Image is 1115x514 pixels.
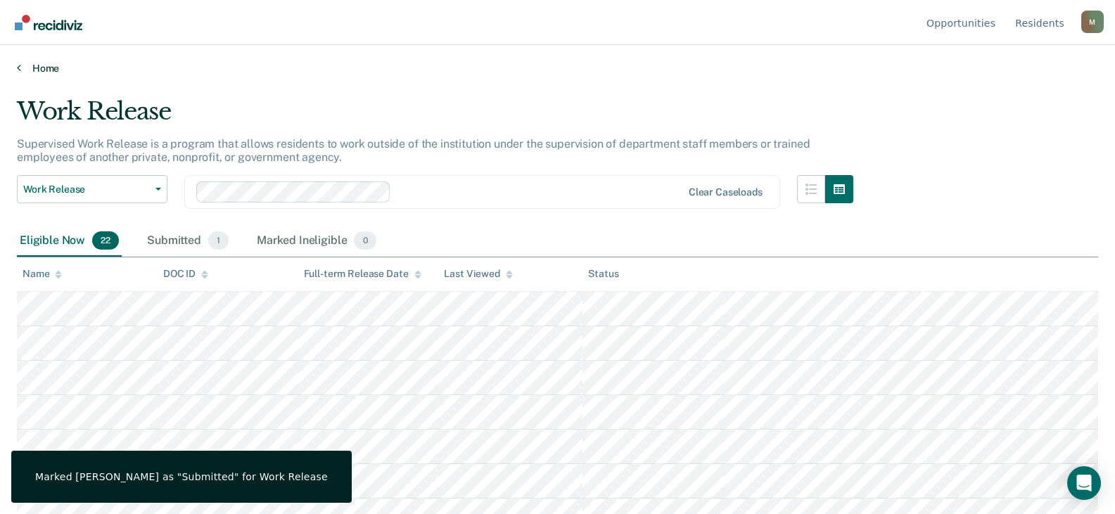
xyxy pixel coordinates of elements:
[144,226,231,257] div: Submitted1
[17,62,1098,75] a: Home
[23,184,150,195] span: Work Release
[1081,11,1104,33] div: M
[15,15,82,30] img: Recidiviz
[588,268,618,280] div: Status
[163,268,208,280] div: DOC ID
[17,137,810,164] p: Supervised Work Release is a program that allows residents to work outside of the institution und...
[1067,466,1101,500] div: Open Intercom Messenger
[254,226,379,257] div: Marked Ineligible0
[304,268,421,280] div: Full-term Release Date
[208,231,229,250] span: 1
[17,97,853,137] div: Work Release
[444,268,512,280] div: Last Viewed
[35,470,328,483] div: Marked [PERSON_NAME] as "Submitted" for Work Release
[92,231,119,250] span: 22
[23,268,62,280] div: Name
[17,175,167,203] button: Work Release
[689,186,763,198] div: Clear caseloads
[354,231,376,250] span: 0
[1081,11,1104,33] button: Profile dropdown button
[17,226,122,257] div: Eligible Now22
